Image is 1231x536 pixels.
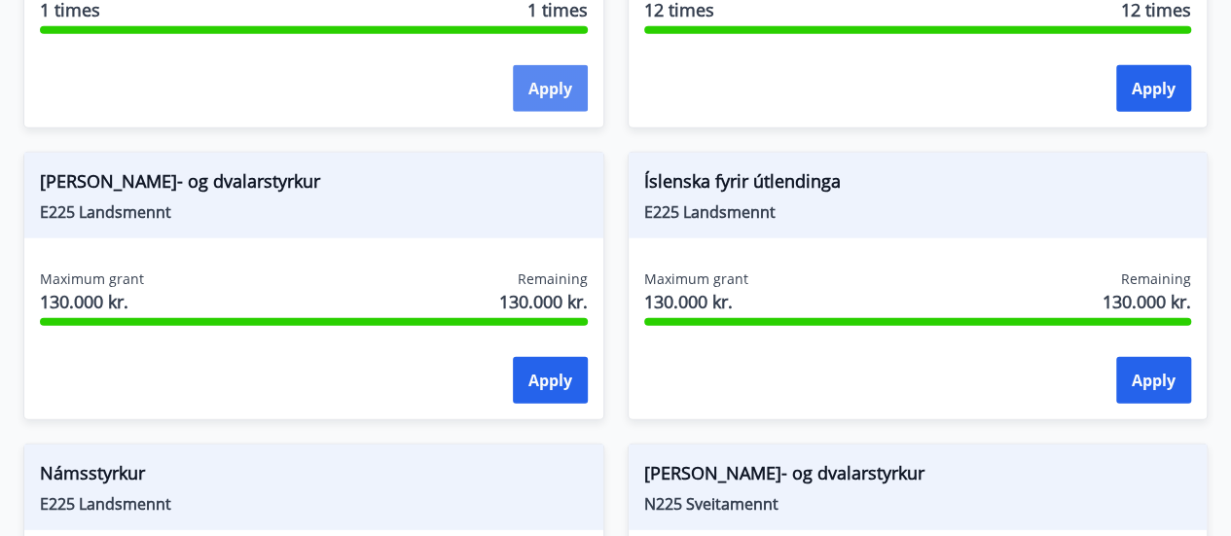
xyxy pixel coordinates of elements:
span: 130.000 kr. [1103,289,1191,314]
span: 130.000 kr. [644,289,748,314]
span: 130.000 kr. [499,289,588,314]
span: E225 Landsmennt [40,201,588,223]
button: Apply [513,65,588,112]
span: E225 Landsmennt [644,201,1192,223]
span: Námsstyrkur [40,460,588,493]
span: Maximum grant [644,269,748,289]
span: [PERSON_NAME]- og dvalarstyrkur [40,168,588,201]
span: 130.000 kr. [40,289,144,314]
span: Íslenska fyrir útlendinga [644,168,1192,201]
span: N225 Sveitamennt [644,493,1192,515]
span: Remaining [1121,269,1191,289]
span: [PERSON_NAME]- og dvalarstyrkur [644,460,1192,493]
button: Apply [1116,357,1191,404]
button: Apply [513,357,588,404]
span: E225 Landsmennt [40,493,588,515]
span: Maximum grant [40,269,144,289]
button: Apply [1116,65,1191,112]
span: Remaining [518,269,588,289]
